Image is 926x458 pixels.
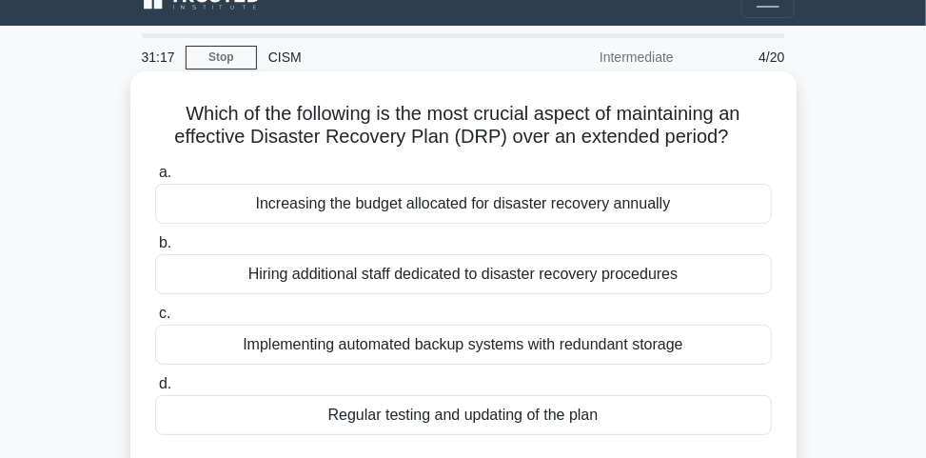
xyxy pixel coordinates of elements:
div: CISM [257,38,519,76]
div: Hiring additional staff dedicated to disaster recovery procedures [155,254,772,294]
h5: Which of the following is the most crucial aspect of maintaining an effective Disaster Recovery P... [153,102,774,149]
div: Increasing the budget allocated for disaster recovery annually [155,184,772,224]
span: c. [159,305,170,321]
span: b. [159,234,171,250]
div: 31:17 [130,38,186,76]
div: 4/20 [685,38,797,76]
span: a. [159,164,171,180]
span: d. [159,375,171,391]
div: Intermediate [519,38,685,76]
a: Stop [186,46,257,70]
div: Regular testing and updating of the plan [155,395,772,435]
div: Implementing automated backup systems with redundant storage [155,325,772,365]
